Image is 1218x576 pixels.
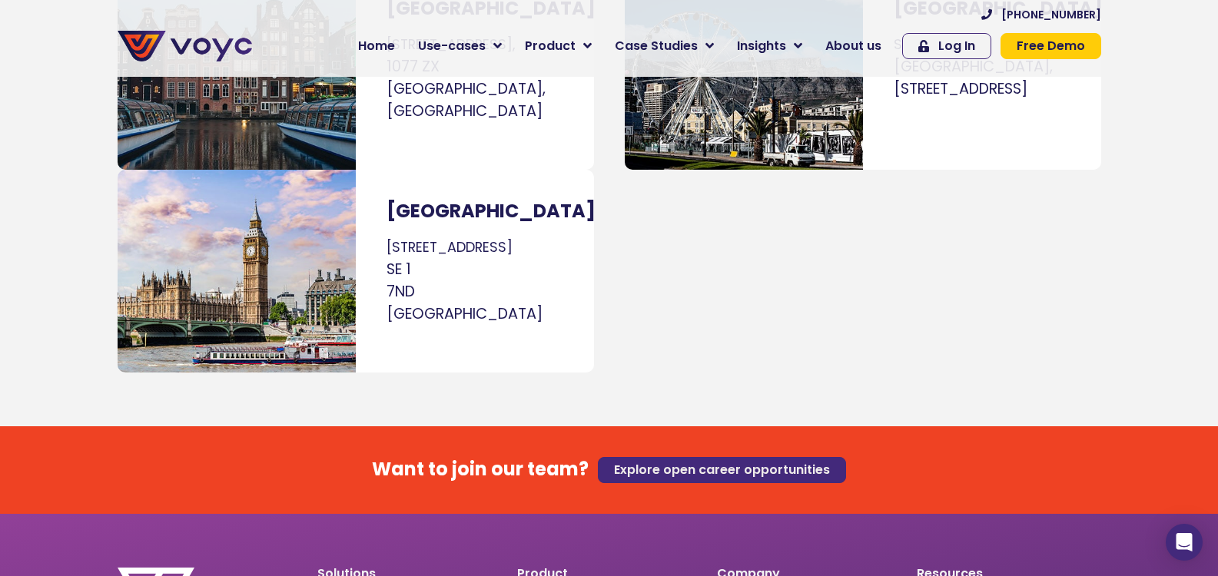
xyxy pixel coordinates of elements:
span: Free Demo [1017,40,1085,52]
span: SE 1 7ND [GEOGRAPHIC_DATA] [387,259,543,324]
span: About us [825,37,881,55]
a: Explore open career opportunities [598,457,846,483]
span: [PHONE_NUMBER] [1001,9,1101,20]
span: Case Studies [615,37,698,55]
a: Case Studies [603,31,725,61]
span: Product [525,37,576,55]
h3: [GEOGRAPHIC_DATA] [387,200,563,223]
p: [STREET_ADDRESS], [387,35,563,121]
div: Open Intercom Messenger [1166,524,1203,561]
p: [STREET_ADDRESS] [387,237,563,324]
span: Use-cases [418,37,486,55]
span: Insights [737,37,786,55]
a: Home [347,31,407,61]
span: [STREET_ADDRESS] [894,78,1027,99]
a: Log In [902,33,991,59]
a: Use-cases [407,31,513,61]
span: Explore open career opportunities [614,464,830,476]
a: Insights [725,31,814,61]
a: About us [814,31,893,61]
a: Free Demo [1001,33,1101,59]
a: Product [513,31,603,61]
span: Log In [938,40,975,52]
h4: Want to join our team? [372,458,589,481]
a: [PHONE_NUMBER] [981,9,1101,20]
img: voyc-full-logo [118,31,252,61]
span: [GEOGRAPHIC_DATA], [GEOGRAPHIC_DATA] [387,78,546,121]
span: Home [358,37,395,55]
